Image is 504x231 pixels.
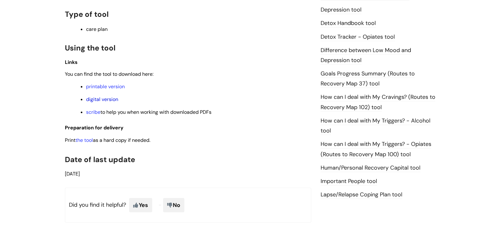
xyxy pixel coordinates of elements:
[65,155,135,164] span: Date of last update
[321,191,402,199] a: Lapse/Relapse Coping Plan tool
[321,164,420,172] a: Human/Personal Recovery Capital tool
[163,198,184,212] span: No
[321,177,377,185] a: Important People tool
[86,26,108,32] span: care plan
[321,117,430,135] a: How can I deal with My Triggers? - Alcohol tool
[65,43,115,53] span: Using the tool
[321,93,435,111] a: How can I deal with My Cravings? (Routes to Recovery Map 102) tool
[86,109,100,115] a: scribe
[321,70,415,88] a: Goals Progress Summary (Routes to Recovery Map 37) tool
[65,71,153,77] span: You can find the tool to download here:
[86,96,118,103] a: digital version
[75,137,93,143] a: the tool
[65,59,78,65] span: Links
[321,140,431,158] a: How can I deal with My Triggers? - Opiates (Routes to Recovery Map 100) tool
[86,83,125,90] a: printable version
[129,198,152,212] span: Yes
[65,137,150,143] span: Print as a hard copy if needed.
[86,109,211,115] span: to help you when working with downloaded PDFs
[321,19,376,27] a: Detox Handbook tool
[65,9,109,19] span: Type of tool
[65,188,311,223] p: Did you find it helpful?
[65,124,124,131] span: Preparation for delivery
[321,6,361,14] a: Depression tool
[321,33,395,41] a: Detox Tracker - Opiates tool
[65,171,80,177] span: [DATE]
[321,46,411,65] a: Difference between Low Mood and Depression tool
